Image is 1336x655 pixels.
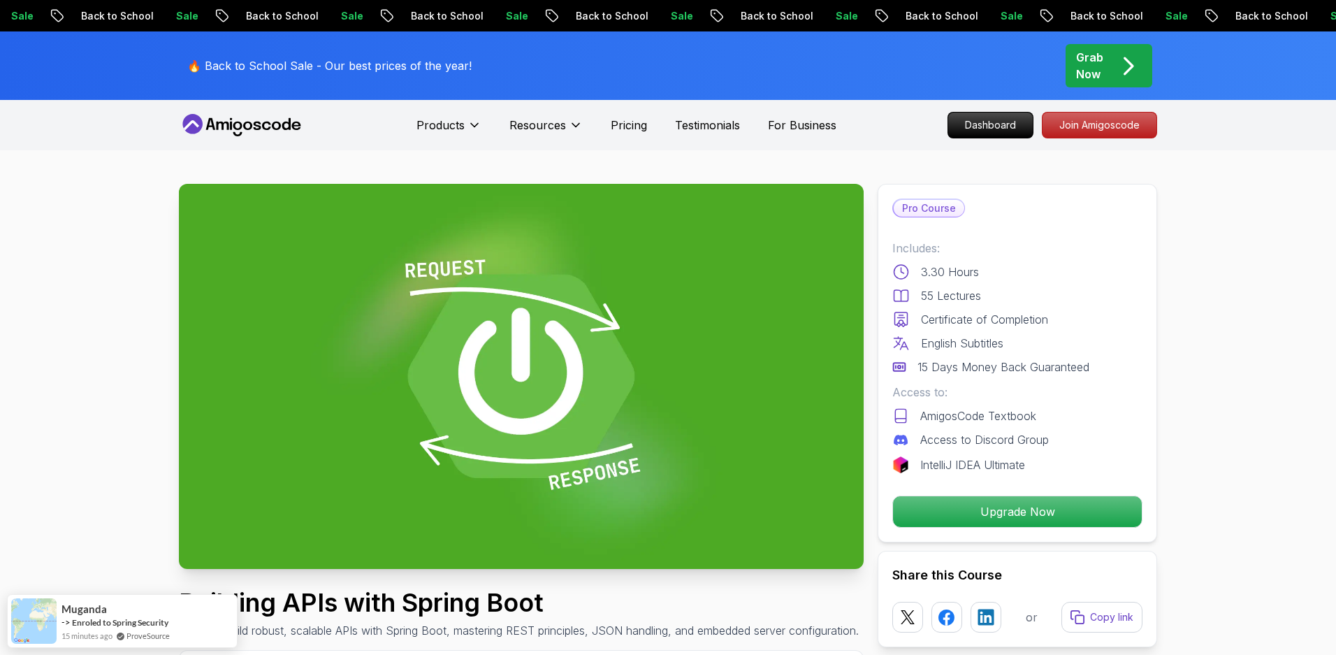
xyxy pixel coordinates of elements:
[1152,9,1197,23] p: Sale
[892,240,1142,257] p: Includes:
[987,9,1032,23] p: Sale
[1076,49,1103,82] p: Grab Now
[948,113,1033,138] p: Dashboard
[658,9,702,23] p: Sale
[892,384,1142,401] p: Access to:
[611,117,647,134] a: Pricing
[1090,610,1133,624] p: Copy link
[11,598,57,644] img: provesource social proof notification image
[61,617,71,628] span: ->
[179,184,864,569] img: building-apis-with-spring-boot_thumbnail
[892,456,909,473] img: jetbrains logo
[1042,112,1157,138] a: Join Amigoscode
[179,622,859,639] p: Learn to build robust, scalable APIs with Spring Boot, mastering REST principles, JSON handling, ...
[1043,113,1156,138] p: Join Amigoscode
[493,9,537,23] p: Sale
[179,589,859,617] h1: Building APIs with Spring Boot
[920,456,1025,473] p: IntelliJ IDEA Ultimate
[921,287,981,304] p: 55 Lectures
[233,9,328,23] p: Back to School
[921,264,979,280] p: 3.30 Hours
[920,431,1049,448] p: Access to Discord Group
[61,630,112,642] span: 15 minutes ago
[187,57,472,74] p: 🔥 Back to School Sale - Our best prices of the year!
[892,566,1142,585] h2: Share this Course
[727,9,822,23] p: Back to School
[126,630,170,642] a: ProveSource
[416,117,465,134] p: Products
[509,117,566,134] p: Resources
[892,496,1142,528] button: Upgrade Now
[398,9,493,23] p: Back to School
[892,9,987,23] p: Back to School
[328,9,372,23] p: Sale
[921,311,1048,328] p: Certificate of Completion
[416,117,481,145] button: Products
[1057,9,1152,23] p: Back to School
[72,617,168,628] a: Enroled to Spring Security
[920,408,1036,424] p: AmigosCode Textbook
[1061,602,1142,633] button: Copy link
[921,335,1003,352] p: English Subtitles
[675,117,740,134] a: Testimonials
[509,117,583,145] button: Resources
[1026,609,1038,626] p: or
[822,9,867,23] p: Sale
[68,9,163,23] p: Back to School
[562,9,658,23] p: Back to School
[61,603,107,615] span: Muganda
[917,359,1089,375] p: 15 Days Money Back Guaranteed
[947,112,1033,138] a: Dashboard
[894,200,964,217] p: Pro Course
[893,496,1142,527] p: Upgrade Now
[1222,9,1317,23] p: Back to School
[768,117,836,134] a: For Business
[163,9,208,23] p: Sale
